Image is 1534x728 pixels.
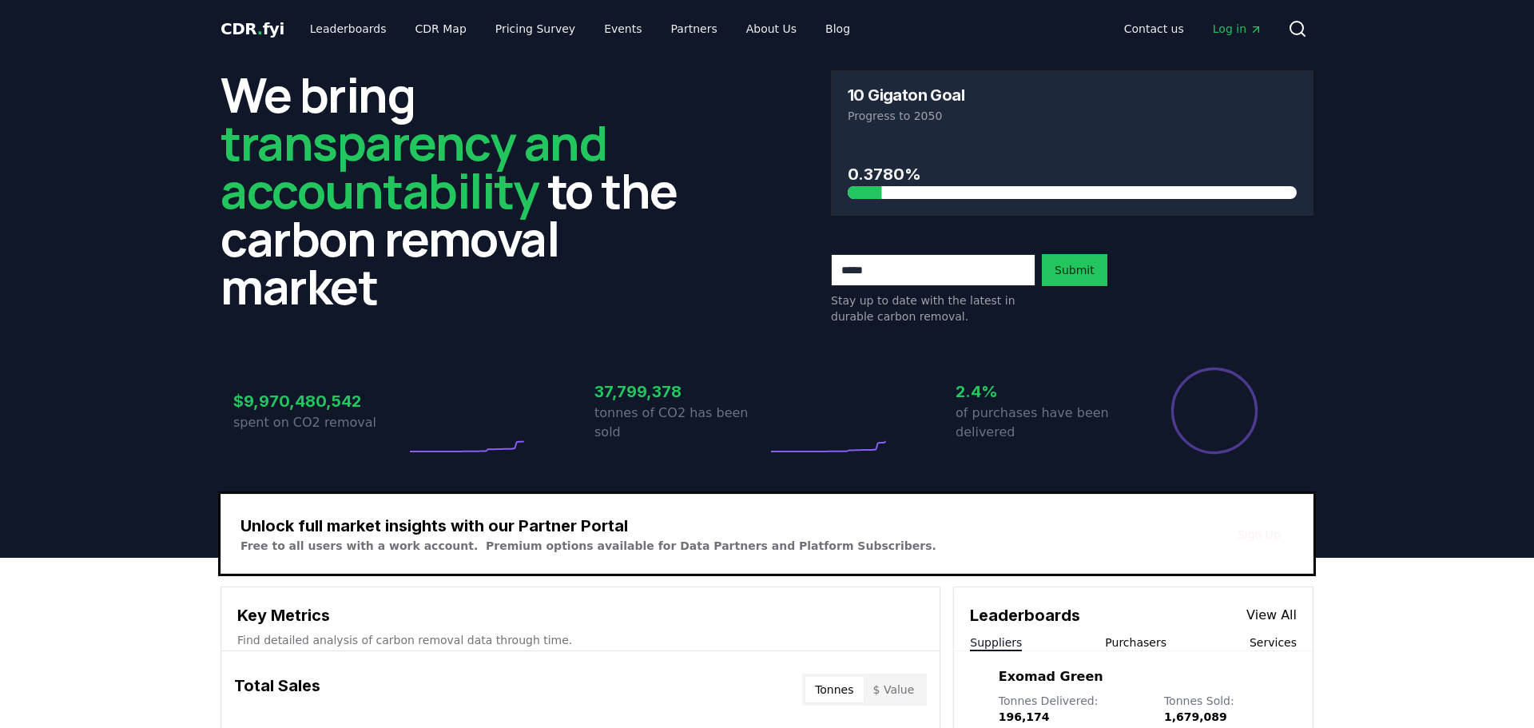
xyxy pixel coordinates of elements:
[848,162,1297,186] h3: 0.3780%
[237,632,924,648] p: Find detailed analysis of carbon removal data through time.
[240,514,936,538] h3: Unlock full market insights with our Partner Portal
[1213,21,1262,37] span: Log in
[221,18,284,40] a: CDR.fyi
[297,14,863,43] nav: Main
[1246,606,1297,625] a: View All
[1042,254,1107,286] button: Submit
[956,404,1128,442] p: of purchases have been delivered
[970,603,1080,627] h3: Leaderboards
[999,693,1148,725] p: Tonnes Delivered :
[970,635,1022,650] button: Suppliers
[1111,14,1275,43] nav: Main
[234,674,320,706] h3: Total Sales
[805,677,863,702] button: Tonnes
[999,710,1050,723] span: 196,174
[1105,635,1166,650] button: Purchasers
[813,14,863,43] a: Blog
[1111,14,1197,43] a: Contact us
[658,14,730,43] a: Partners
[1200,14,1275,43] a: Log in
[1250,635,1297,650] button: Services
[594,380,767,404] h3: 37,799,378
[297,14,399,43] a: Leaderboards
[403,14,479,43] a: CDR Map
[594,404,767,442] p: tonnes of CO2 has been sold
[848,87,964,103] h3: 10 Gigaton Goal
[237,603,924,627] h3: Key Metrics
[1238,527,1281,543] a: Sign Up
[233,389,406,413] h3: $9,970,480,542
[1225,519,1294,551] button: Sign Up
[1164,710,1227,723] span: 1,679,089
[483,14,588,43] a: Pricing Survey
[591,14,654,43] a: Events
[240,538,936,554] p: Free to all users with a work account. Premium options available for Data Partners and Platform S...
[221,109,606,223] span: transparency and accountability
[956,380,1128,404] h3: 2.4%
[864,677,924,702] button: $ Value
[221,19,284,38] span: CDR fyi
[1164,693,1297,725] p: Tonnes Sold :
[831,292,1035,324] p: Stay up to date with the latest in durable carbon removal.
[221,70,703,310] h2: We bring to the carbon removal market
[999,667,1103,686] a: Exomad Green
[974,686,982,706] p: 1
[733,14,809,43] a: About Us
[1170,366,1259,455] div: Percentage of sales delivered
[257,19,263,38] span: .
[848,108,1297,124] p: Progress to 2050
[233,413,406,432] p: spent on CO2 removal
